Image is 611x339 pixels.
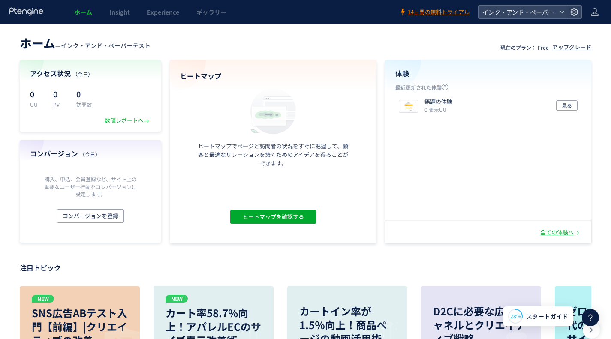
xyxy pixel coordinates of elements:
[61,41,150,50] span: インク・アンド・ペーパーテスト
[196,8,226,16] span: ギャラリー
[53,87,66,101] p: 0
[395,84,581,94] p: 最近更新された体験
[80,150,100,158] span: （今日）
[20,34,150,51] div: —
[424,98,452,106] p: 無題の体験
[166,295,188,303] p: NEW
[510,312,521,320] span: 28%
[480,6,556,18] span: インク・アンド・ペーパーテスト
[399,8,470,16] a: 14日間の無料トライアル
[30,149,151,159] h4: コンバージョン
[556,100,578,111] button: 見る
[230,210,316,224] button: ヒートマップを確認する
[562,100,572,111] span: 見る
[53,101,66,108] p: PV
[109,8,130,16] span: Insight
[424,106,447,113] i: 0 表示UU
[395,69,581,78] h4: 体験
[30,87,43,101] p: 0
[20,34,55,51] span: ホーム
[500,44,549,51] p: 現在のプラン： Free
[552,43,591,51] div: アップグレード
[540,228,581,237] div: 全ての体験へ
[147,8,179,16] span: Experience
[30,101,43,108] p: UU
[42,175,139,197] p: 購入、申込、会員登録など、サイト上の重要なユーザー行動をコンバージョンに設定します。
[63,209,118,223] span: コンバージョンを登録
[105,117,151,125] div: 数値レポートへ
[180,71,366,81] h4: ヒートマップ
[242,210,304,224] span: ヒートマップを確認する
[399,100,418,112] img: 37dd52431b05cbf1bd7d6e7cb0d246f01754874208804.jpeg
[408,8,470,16] span: 14日間の無料トライアル
[76,101,92,108] p: 訪問数
[74,8,92,16] span: ホーム
[30,69,151,78] h4: アクセス状況
[76,87,92,101] p: 0
[57,209,124,223] button: コンバージョンを登録
[32,295,54,303] p: NEW
[20,261,591,274] p: 注目トピック
[196,142,350,168] p: ヒートマップでページと訪問者の状況をすぐに把握して、顧客と最適なリレーションを築くためのアイデアを得ることができます。
[526,312,568,321] span: スタートガイド
[72,70,93,78] span: （今日）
